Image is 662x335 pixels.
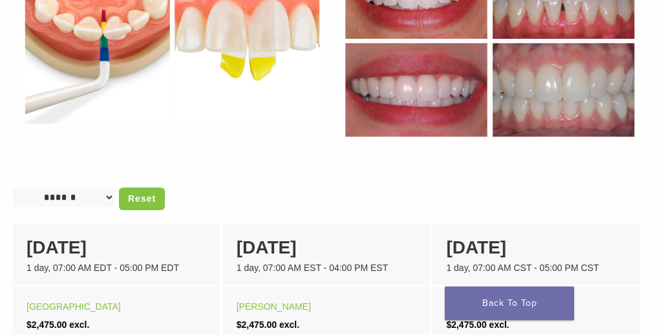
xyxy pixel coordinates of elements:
[119,188,165,210] a: Reset
[489,319,509,330] span: excl.
[446,234,626,261] div: [DATE]
[279,319,299,330] span: excl.
[446,319,486,330] span: $2,475.00
[237,261,416,275] div: 1 day, 07:00 AM EST - 04:00 PM EST
[27,234,206,261] div: [DATE]
[27,301,121,312] a: [GEOGRAPHIC_DATA]
[237,234,416,261] div: [DATE]
[237,301,311,312] a: [PERSON_NAME]
[27,261,206,275] div: 1 day, 07:00 AM EDT - 05:00 PM EDT
[27,319,67,330] span: $2,475.00
[69,319,89,330] span: excl.
[237,319,277,330] span: $2,475.00
[445,286,574,320] a: Back To Top
[446,261,626,275] div: 1 day, 07:00 AM CST - 05:00 PM CST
